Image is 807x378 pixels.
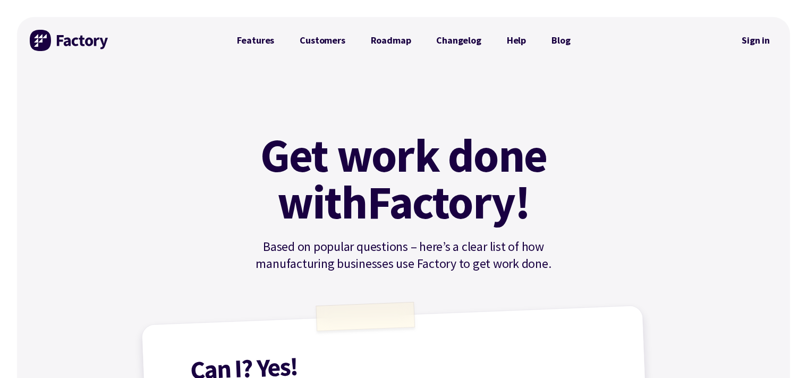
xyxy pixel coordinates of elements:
h1: Get work done with [244,132,563,225]
a: Blog [539,30,583,51]
a: Roadmap [358,30,424,51]
nav: Secondary Navigation [734,28,777,53]
a: Help [494,30,539,51]
a: Sign in [734,28,777,53]
img: Factory [30,30,109,51]
mark: Factory! [367,179,530,225]
a: Customers [287,30,358,51]
iframe: Chat Widget [754,327,807,378]
p: Based on popular questions – here’s a clear list of how manufacturing businesses use Factory to g... [224,238,583,272]
nav: Primary Navigation [224,30,583,51]
a: Changelog [423,30,494,51]
a: Features [224,30,287,51]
